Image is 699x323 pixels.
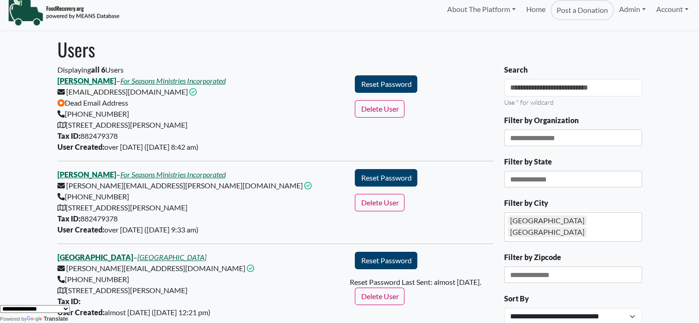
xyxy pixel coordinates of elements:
[57,38,642,60] h1: Users
[57,170,116,179] a: [PERSON_NAME]
[57,131,80,140] b: Tax ID:
[355,100,404,118] button: Delete User
[304,182,312,189] i: This email address is confirmed.
[504,293,529,304] label: Sort By
[52,75,350,153] div: – [EMAIL_ADDRESS][DOMAIN_NAME] Dead Email Address [PHONE_NUMBER] [STREET_ADDRESS][PERSON_NAME] 88...
[57,76,116,85] a: [PERSON_NAME]
[189,88,197,96] i: This email address is confirmed.
[57,225,104,234] b: User Created:
[57,214,80,223] b: Tax ID:
[355,252,417,269] button: Reset Password
[57,297,80,306] b: Tax ID:
[508,227,587,237] div: [GEOGRAPHIC_DATA]
[504,198,548,209] label: Filter by City
[355,169,417,187] button: Reset Password
[504,98,554,106] small: Use * for wildcard
[355,288,404,305] button: Delete User
[27,316,44,323] img: Google Translate
[355,75,417,93] button: Reset Password
[57,253,133,261] a: [GEOGRAPHIC_DATA]
[120,170,226,179] a: For Seasons Ministries Incorporated
[349,277,498,288] div: Reset Password Last Sent: almost [DATE].
[355,194,404,211] button: Delete User
[52,252,350,318] div: – [PERSON_NAME][EMAIL_ADDRESS][DOMAIN_NAME] [PHONE_NUMBER] [STREET_ADDRESS][PERSON_NAME] almost [...
[91,65,105,74] b: all 6
[27,316,68,322] a: Translate
[120,76,226,85] a: For Seasons Ministries Incorporated
[504,156,552,167] label: Filter by State
[52,169,350,235] div: – [PERSON_NAME][EMAIL_ADDRESS][PERSON_NAME][DOMAIN_NAME] [PHONE_NUMBER] [STREET_ADDRESS][PERSON_N...
[504,64,528,75] label: Search
[508,215,587,226] div: [GEOGRAPHIC_DATA]
[137,253,206,261] a: [GEOGRAPHIC_DATA]
[504,252,561,263] label: Filter by Zipcode
[504,115,579,126] label: Filter by Organization
[57,142,104,151] b: User Created:
[247,265,254,272] i: This email address is confirmed.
